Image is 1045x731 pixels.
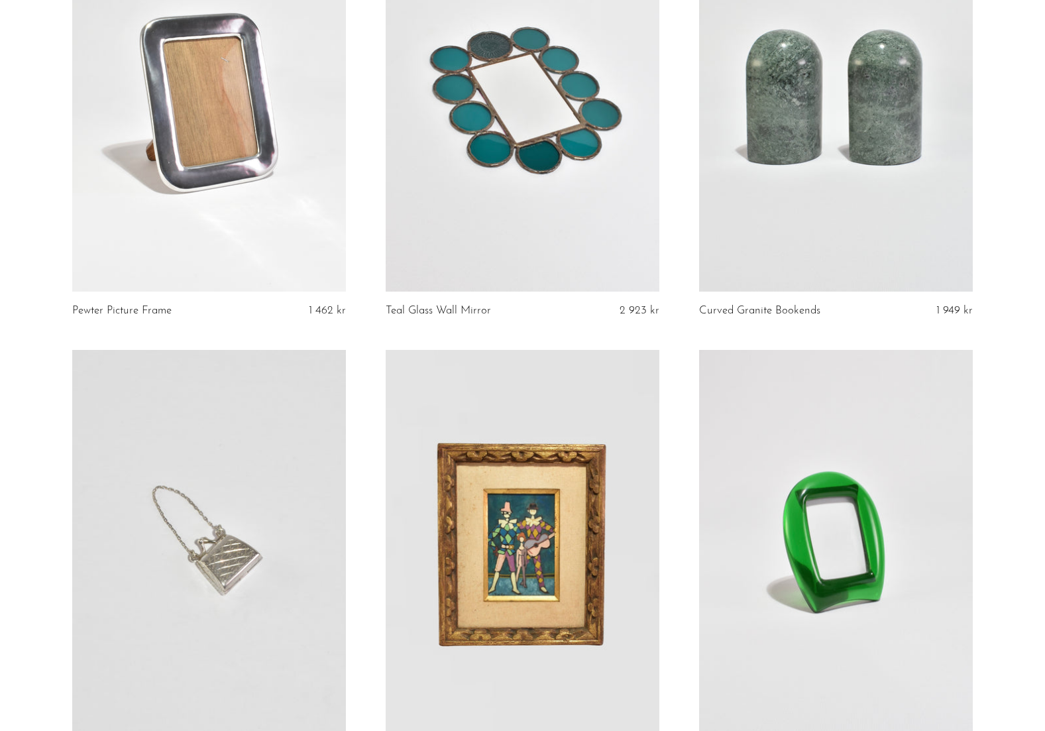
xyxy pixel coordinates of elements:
[699,305,820,317] a: Curved Granite Bookends
[620,305,659,316] span: 2 923 kr
[936,305,973,316] span: 1 949 kr
[72,305,172,317] a: Pewter Picture Frame
[386,305,491,317] a: Teal Glass Wall Mirror
[309,305,346,316] span: 1 462 kr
